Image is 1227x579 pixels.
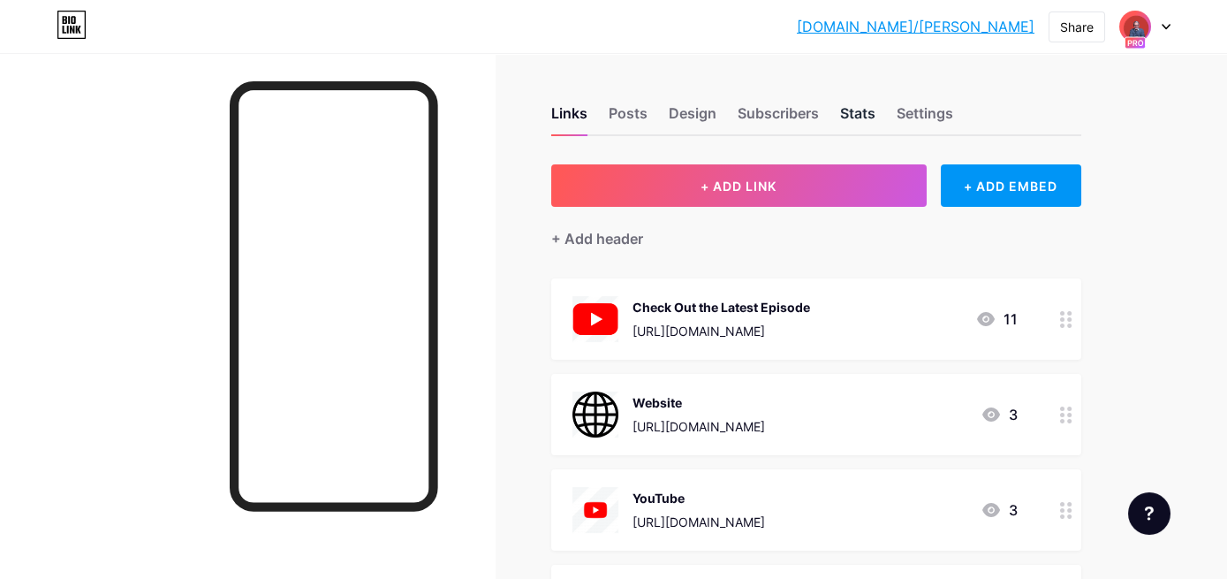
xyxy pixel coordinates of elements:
[632,513,765,531] div: [URL][DOMAIN_NAME]
[797,16,1034,37] a: [DOMAIN_NAME]/[PERSON_NAME]
[840,103,875,134] div: Stats
[981,404,1018,425] div: 3
[572,296,618,342] img: Check Out the Latest Episode
[975,309,1018,330] div: 11
[551,164,927,207] button: + ADD LINK
[632,489,765,507] div: YouTube
[632,417,765,436] div: [URL][DOMAIN_NAME]
[738,103,819,134] div: Subscribers
[572,392,618,438] img: Website
[632,298,810,316] div: Check Out the Latest Episode
[632,322,810,340] div: [URL][DOMAIN_NAME]
[572,487,618,533] img: YouTube
[632,393,765,412] div: Website
[981,499,1018,521] div: 3
[1060,18,1094,36] div: Share
[551,228,643,249] div: + Add header
[551,103,587,134] div: Links
[941,164,1081,207] div: + ADD EMBED
[669,103,716,134] div: Design
[1118,10,1152,43] img: thelegalpodcast
[609,103,648,134] div: Posts
[701,179,776,194] span: + ADD LINK
[897,103,953,134] div: Settings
